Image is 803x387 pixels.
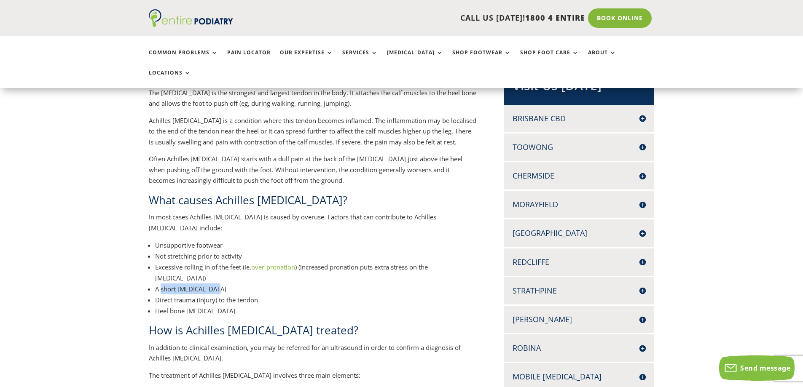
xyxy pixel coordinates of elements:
[149,88,477,115] p: The [MEDICAL_DATA] is the strongest and largest tendon in the body. It attaches the calf muscles ...
[149,50,218,68] a: Common Problems
[525,13,585,23] span: 1800 4 ENTIRE
[513,113,646,124] h4: Brisbane CBD
[588,50,616,68] a: About
[588,8,652,28] a: Book Online
[149,323,477,342] h2: How is Achilles [MEDICAL_DATA] treated?
[149,192,477,212] h2: What causes Achilles [MEDICAL_DATA]?
[227,50,271,68] a: Pain Locator
[513,257,646,267] h4: Redcliffe
[740,363,790,373] span: Send message
[387,50,443,68] a: [MEDICAL_DATA]
[513,199,646,210] h4: Morayfield
[513,171,646,181] h4: Chermside
[149,70,191,88] a: Locations
[149,154,477,192] p: Often Achilles [MEDICAL_DATA] starts with a dull pain at the back of the [MEDICAL_DATA] just abov...
[513,142,646,152] h4: Toowong
[513,228,646,238] h4: [GEOGRAPHIC_DATA]
[513,371,646,382] h4: Mobile [MEDICAL_DATA]
[513,286,646,296] h4: Strathpine
[155,240,477,251] li: Unsupportive footwear
[719,355,795,381] button: Send message
[155,294,477,305] li: Direct trauma (injury) to the tendon
[513,314,646,325] h4: [PERSON_NAME]
[155,283,477,294] li: A short [MEDICAL_DATA]
[149,212,477,240] p: In most cases Achilles [MEDICAL_DATA] is caused by overuse. Factors that can contribute to Achill...
[149,9,233,27] img: logo (1)
[251,263,295,271] a: over-pronation
[155,262,477,283] li: Excessive rolling in of the feet (ie, ) (increased pronation puts extra stress on the [MEDICAL_DA...
[513,343,646,353] h4: Robina
[149,342,477,370] p: In addition to clinical examination, you may be referred for an ultrasound in order to confirm a ...
[266,13,585,24] p: CALL US [DATE]!
[155,305,477,316] li: Heel bone [MEDICAL_DATA]
[149,20,233,29] a: Entire Podiatry
[155,251,477,262] li: Not stretching prior to activity
[342,50,378,68] a: Services
[520,50,579,68] a: Shop Foot Care
[452,50,511,68] a: Shop Footwear
[280,50,333,68] a: Our Expertise
[149,115,477,154] p: Achilles [MEDICAL_DATA] is a condition where this tendon becomes inflamed. The inflammation may b...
